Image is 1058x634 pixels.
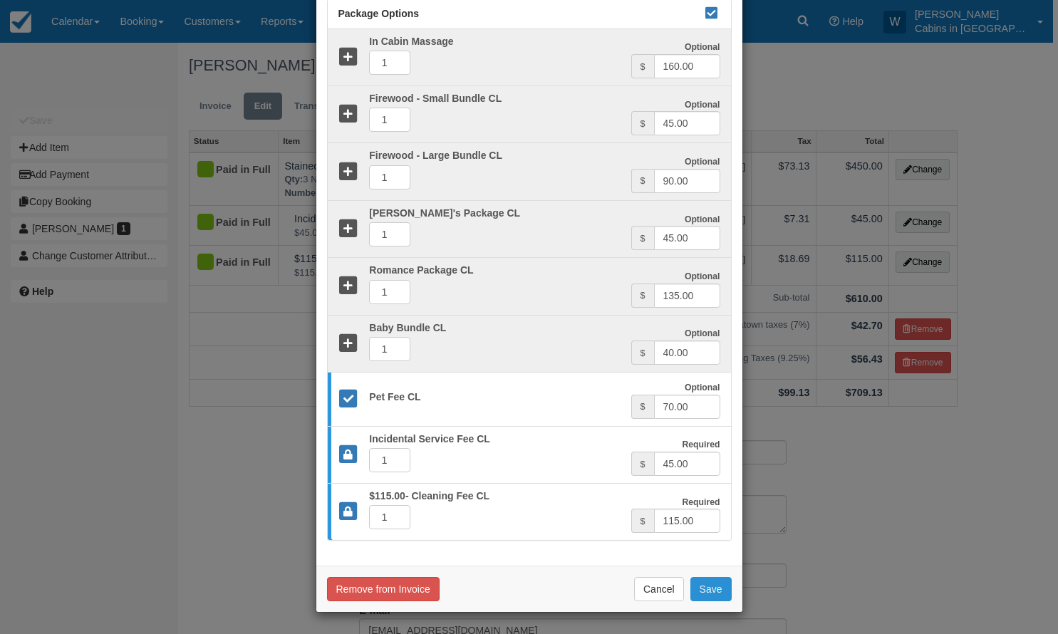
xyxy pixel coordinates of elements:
[328,315,731,373] a: Optional $
[328,85,731,143] a: Optional $
[358,491,631,502] h5: $115.00- Cleaning Fee CL
[358,392,631,402] h5: Pet Fee CL
[358,208,631,219] h5: [PERSON_NAME]'s Package CL
[690,577,732,601] button: Save
[640,459,645,469] small: $
[640,62,645,72] small: $
[358,36,631,47] h5: In Cabin Massage
[328,483,731,540] a: Required $
[685,42,720,52] strong: Optional
[358,434,631,445] h5: Incidental Service Fee CL
[328,200,731,258] a: Optional $
[328,142,731,200] a: Optional $
[682,440,720,449] strong: Required
[640,176,645,186] small: $
[328,29,731,86] a: Optional $
[327,577,440,601] button: Remove from Invoice
[338,8,420,19] span: Package Options
[685,157,720,167] strong: Optional
[640,119,645,129] small: $
[634,577,684,601] button: Cancel
[358,150,631,161] h5: Firewood - Large Bundle CL
[640,402,645,412] small: $
[685,271,720,281] strong: Optional
[328,257,731,315] a: Optional $
[682,497,720,507] strong: Required
[640,348,645,358] small: $
[358,93,631,104] h5: Firewood - Small Bundle CL
[685,328,720,338] strong: Optional
[685,214,720,224] strong: Optional
[640,291,645,301] small: $
[640,234,645,244] small: $
[328,426,731,484] a: Required $
[358,323,631,333] h5: Baby Bundle CL
[640,516,645,526] small: $
[685,100,720,110] strong: Optional
[358,265,631,276] h5: Romance Package CL
[685,383,720,393] strong: Optional
[328,372,731,427] a: Pet Fee CL Optional $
